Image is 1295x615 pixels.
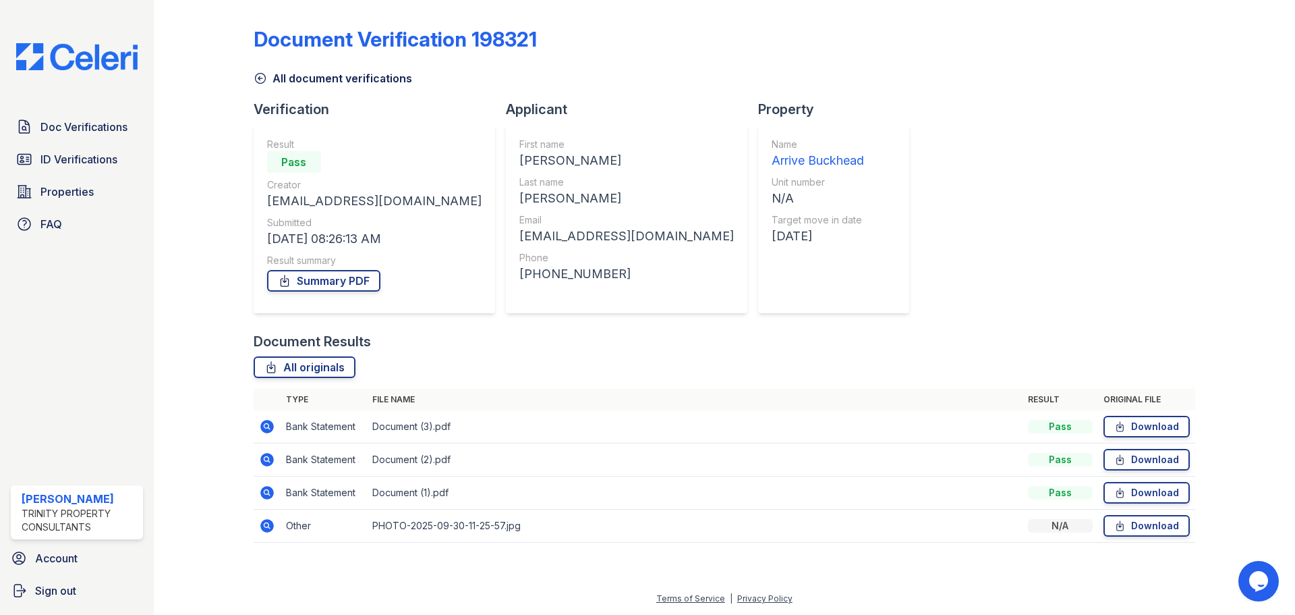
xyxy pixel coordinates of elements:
[11,211,143,238] a: FAQ
[281,389,367,410] th: Type
[1238,561,1282,601] iframe: chat widget
[1103,482,1190,504] a: Download
[367,477,1023,510] td: Document (1).pdf
[772,138,864,170] a: Name Arrive Buckhead
[730,593,732,604] div: |
[5,577,148,604] a: Sign out
[281,477,367,510] td: Bank Statement
[267,151,321,173] div: Pass
[1028,453,1093,466] div: Pass
[519,227,734,246] div: [EMAIL_ADDRESS][DOMAIN_NAME]
[1103,416,1190,437] a: Download
[1028,519,1093,533] div: N/A
[656,593,725,604] a: Terms of Service
[1103,449,1190,471] a: Download
[506,100,758,119] div: Applicant
[40,151,117,167] span: ID Verifications
[519,251,734,265] div: Phone
[519,189,734,208] div: [PERSON_NAME]
[11,146,143,173] a: ID Verifications
[35,550,78,566] span: Account
[519,213,734,227] div: Email
[1023,389,1098,410] th: Result
[40,184,94,200] span: Properties
[367,510,1023,543] td: PHOTO-2025-09-30-11-25-57.jpg
[267,138,482,151] div: Result
[254,332,371,351] div: Document Results
[267,216,482,230] div: Submitted
[267,270,380,292] a: Summary PDF
[22,491,138,507] div: [PERSON_NAME]
[367,410,1023,444] td: Document (3).pdf
[281,410,367,444] td: Bank Statement
[11,178,143,205] a: Properties
[254,100,506,119] div: Verification
[281,510,367,543] td: Other
[367,389,1023,410] th: File name
[772,213,864,227] div: Target move in date
[519,138,734,151] div: First name
[254,70,412,86] a: All document verifications
[5,43,148,70] img: CE_Logo_Blue-a8612792a0a2168367f1c8372b55b34899dd931a85d93a1a3d3e32e68fde9ad4.png
[267,230,482,248] div: [DATE] 08:26:13 AM
[367,444,1023,477] td: Document (2).pdf
[772,176,864,189] div: Unit number
[519,151,734,170] div: [PERSON_NAME]
[1028,420,1093,433] div: Pass
[267,192,482,211] div: [EMAIL_ADDRESS][DOMAIN_NAME]
[519,176,734,189] div: Last name
[11,113,143,140] a: Doc Verifications
[1103,515,1190,537] a: Download
[1028,486,1093,500] div: Pass
[254,27,537,51] div: Document Verification 198321
[267,254,482,267] div: Result summary
[758,100,920,119] div: Property
[22,507,138,534] div: Trinity Property Consultants
[772,227,864,246] div: [DATE]
[519,265,734,284] div: [PHONE_NUMBER]
[281,444,367,477] td: Bank Statement
[254,356,355,378] a: All originals
[1098,389,1195,410] th: Original file
[40,216,62,232] span: FAQ
[772,138,864,151] div: Name
[40,119,127,135] span: Doc Verifications
[772,189,864,208] div: N/A
[737,593,793,604] a: Privacy Policy
[267,178,482,192] div: Creator
[5,545,148,572] a: Account
[35,583,76,599] span: Sign out
[772,151,864,170] div: Arrive Buckhead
